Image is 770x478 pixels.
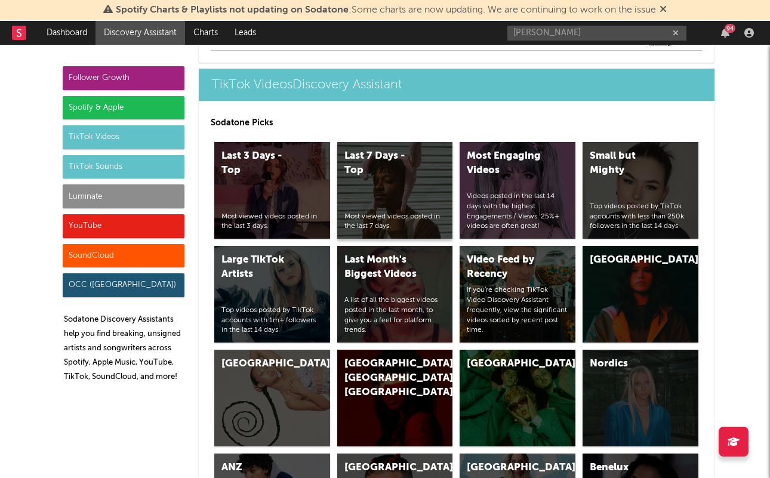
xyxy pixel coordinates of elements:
[221,306,323,335] div: Top videos posted by TikTok accounts with 1m+ followers in the last 14 days.
[185,21,226,45] a: Charts
[583,246,698,343] a: [GEOGRAPHIC_DATA]
[660,5,667,15] span: Dismiss
[337,350,453,446] a: [GEOGRAPHIC_DATA], [GEOGRAPHIC_DATA], [GEOGRAPHIC_DATA]
[467,357,548,371] div: [GEOGRAPHIC_DATA]
[460,350,575,446] a: [GEOGRAPHIC_DATA]
[460,246,575,343] a: Video Feed by RecencyIf you're checking TikTok Video Discovery Assistant frequently, view the sig...
[467,285,568,335] div: If you're checking TikTok Video Discovery Assistant frequently, view the significant videos sorte...
[63,244,184,268] div: SoundCloud
[590,202,691,232] div: Top videos posted by TikTok accounts with less than 250k followers in the last 14 days.
[344,461,426,475] div: [GEOGRAPHIC_DATA]
[64,313,184,384] p: Sodatone Discovery Assistants help you find breaking, unsigned artists and songwriters across Spo...
[721,28,729,38] button: 94
[63,66,184,90] div: Follower Growth
[337,246,453,343] a: Last Month's Biggest VideosA list of all the biggest videos posted in the last month, to give you...
[467,149,548,178] div: Most Engaging Videos
[467,253,548,282] div: Video Feed by Recency
[63,273,184,297] div: OCC ([GEOGRAPHIC_DATA])
[590,149,671,178] div: Small but Mighty
[214,350,330,446] a: [GEOGRAPHIC_DATA]
[116,5,349,15] span: Spotify Charts & Playlists not updating on Sodatone
[460,142,575,239] a: Most Engaging VideosVideos posted in the last 14 days with the highest Engagements / Views. 25%+ ...
[221,253,303,282] div: Large TikTok Artists
[467,461,548,475] div: [GEOGRAPHIC_DATA]
[63,125,184,149] div: TikTok Videos
[583,350,698,446] a: Nordics
[226,21,264,45] a: Leads
[467,192,568,232] div: Videos posted in the last 14 days with the highest Engagements / Views. 25%+ videos are often great!
[63,184,184,208] div: Luminate
[116,5,656,15] span: : Some charts are now updating. We are continuing to work on the issue
[221,212,323,232] div: Most viewed videos posted in the last 3 days.
[507,26,686,41] input: Search for artists
[725,24,735,33] div: 94
[590,357,671,371] div: Nordics
[96,21,185,45] a: Discovery Assistant
[38,21,96,45] a: Dashboard
[221,357,303,371] div: [GEOGRAPHIC_DATA]
[337,142,453,239] a: Last 7 Days - TopMost viewed videos posted in the last 7 days.
[344,295,446,335] div: A list of all the biggest videos posted in the last month, to give you a feel for platform trends.
[344,253,426,282] div: Last Month's Biggest Videos
[344,149,426,178] div: Last 7 Days - Top
[344,212,446,232] div: Most viewed videos posted in the last 7 days.
[211,116,703,130] p: Sodatone Picks
[590,253,671,267] div: [GEOGRAPHIC_DATA]
[214,142,330,239] a: Last 3 Days - TopMost viewed videos posted in the last 3 days.
[63,214,184,238] div: YouTube
[63,96,184,120] div: Spotify & Apple
[214,246,330,343] a: Large TikTok ArtistsTop videos posted by TikTok accounts with 1m+ followers in the last 14 days.
[344,357,426,400] div: [GEOGRAPHIC_DATA], [GEOGRAPHIC_DATA], [GEOGRAPHIC_DATA]
[590,461,671,475] div: Benelux
[63,155,184,179] div: TikTok Sounds
[221,461,303,475] div: ANZ
[199,69,714,101] a: TikTok VideosDiscovery Assistant
[583,142,698,239] a: Small but MightyTop videos posted by TikTok accounts with less than 250k followers in the last 14...
[221,149,303,178] div: Last 3 Days - Top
